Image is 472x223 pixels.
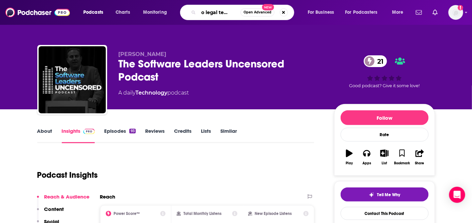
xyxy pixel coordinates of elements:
span: Podcasts [83,8,103,17]
a: Lists [201,128,211,143]
a: InsightsPodchaser Pro [62,128,95,143]
a: Contact This Podcast [341,207,429,220]
button: Follow [341,110,429,125]
img: Podchaser - Follow, Share and Rate Podcasts [5,6,70,19]
span: Tell Me Why [377,192,400,198]
div: Rate [341,128,429,142]
button: Play [341,145,358,169]
p: Content [44,206,64,212]
button: Reach & Audience [37,193,90,206]
a: Show notifications dropdown [430,7,440,18]
div: Play [346,161,353,165]
div: Bookmark [394,161,410,165]
div: A daily podcast [119,89,189,97]
h2: Power Score™ [114,211,140,216]
button: open menu [303,7,343,18]
h2: New Episode Listens [255,211,292,216]
div: 93 [129,129,135,133]
button: open menu [387,7,412,18]
button: open menu [79,7,112,18]
button: Content [37,206,64,218]
span: More [392,8,403,17]
div: Open Intercom Messenger [449,187,465,203]
div: Share [415,161,424,165]
div: Search podcasts, credits, & more... [186,5,301,20]
span: For Business [308,8,334,17]
a: 21 [364,55,387,67]
span: 21 [371,55,387,67]
a: Charts [111,7,134,18]
span: New [262,4,274,10]
button: Show profile menu [448,5,463,20]
svg: Add a profile image [458,5,463,10]
img: Podchaser Pro [83,129,95,134]
h1: Podcast Insights [37,170,98,180]
div: 21Good podcast? Give it some love! [334,51,435,93]
button: Apps [358,145,376,169]
a: Credits [174,128,191,143]
div: Apps [362,161,371,165]
h2: Total Monthly Listens [183,211,221,216]
span: Monitoring [143,8,167,17]
a: About [37,128,52,143]
img: The Software Leaders Uncensored Podcast [39,46,106,113]
input: Search podcasts, credits, & more... [199,7,241,18]
a: Show notifications dropdown [413,7,425,18]
a: Reviews [145,128,165,143]
h2: Reach [100,193,116,200]
button: open menu [341,7,387,18]
button: tell me why sparkleTell Me Why [341,187,429,202]
a: Similar [220,128,237,143]
span: [PERSON_NAME] [119,51,167,57]
img: User Profile [448,5,463,20]
p: Reach & Audience [44,193,90,200]
img: tell me why sparkle [369,192,374,198]
a: Episodes93 [104,128,135,143]
div: List [382,161,387,165]
button: open menu [138,7,176,18]
span: Good podcast? Give it some love! [349,83,420,88]
a: Technology [136,90,168,96]
button: Bookmark [393,145,411,169]
button: List [376,145,393,169]
span: Open Advanced [244,11,271,14]
button: Open AdvancedNew [241,8,274,16]
span: Charts [116,8,130,17]
span: Logged in as ABolliger [448,5,463,20]
span: For Podcasters [345,8,378,17]
button: Share [411,145,428,169]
